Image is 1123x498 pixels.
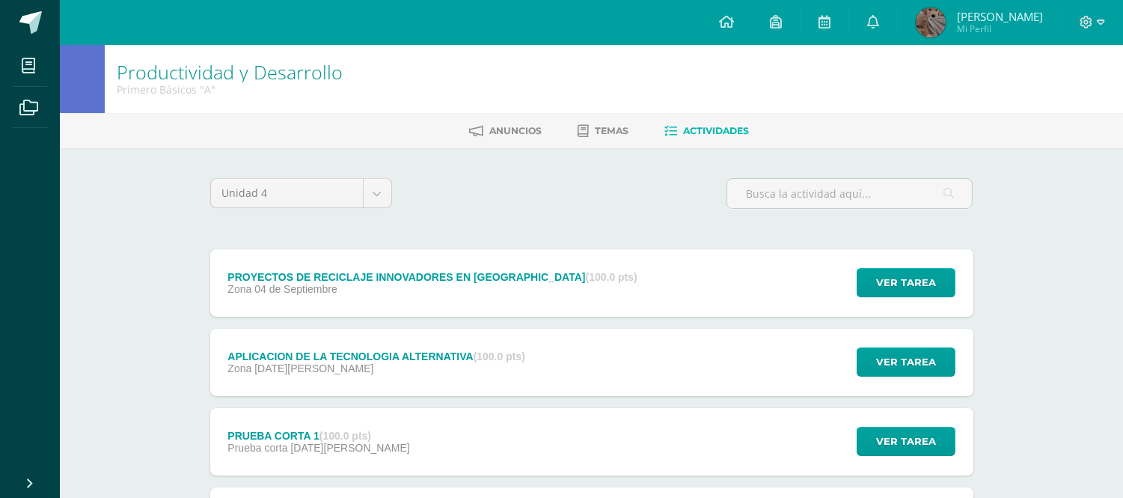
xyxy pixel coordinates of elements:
img: 31939a3c825507503baf5dccd1318a21.png [916,7,946,37]
button: Ver tarea [857,427,955,456]
input: Busca la actividad aquí... [727,179,972,208]
span: 04 de Septiembre [254,283,337,295]
span: Actividades [684,125,750,136]
span: Zona [227,283,251,295]
div: PROYECTOS DE RECICLAJE INNOVADORES EN [GEOGRAPHIC_DATA] [227,271,637,283]
span: Ver tarea [876,428,936,455]
strong: (100.0 pts) [474,350,525,362]
div: APLICACION DE LA TECNOLOGIA ALTERNATIVA [227,350,524,362]
span: Ver tarea [876,348,936,376]
span: [DATE][PERSON_NAME] [290,442,409,454]
span: Zona [227,362,251,374]
a: Anuncios [470,119,542,143]
h1: Productividad y Desarrollo [117,61,343,82]
span: Prueba corta [227,442,287,454]
a: Productividad y Desarrollo [117,59,343,85]
a: Unidad 4 [211,179,391,207]
strong: (100.0 pts) [319,430,371,442]
a: Actividades [665,119,750,143]
span: Ver tarea [876,269,936,297]
span: [DATE][PERSON_NAME] [254,362,373,374]
button: Ver tarea [857,347,955,377]
strong: (100.0 pts) [586,271,637,283]
button: Ver tarea [857,268,955,297]
span: Anuncios [490,125,542,136]
div: Primero Básicos 'A' [117,82,343,97]
div: PRUEBA CORTA 1 [227,430,409,442]
span: Unidad 4 [222,179,352,207]
span: Mi Perfil [957,22,1043,35]
a: Temas [578,119,629,143]
span: [PERSON_NAME] [957,9,1043,24]
span: Temas [596,125,629,136]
